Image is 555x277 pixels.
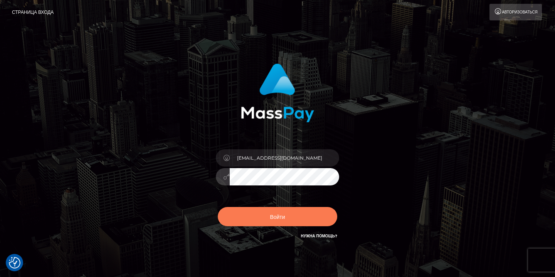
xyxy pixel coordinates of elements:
button: Войти [218,207,337,226]
button: Настройки согласия [9,257,20,269]
a: Нужна помощь? [301,234,337,239]
font: Войти [270,213,285,220]
font: Страница входа [12,9,54,15]
a: Авторизоваться [489,4,542,20]
img: Вход в MassPay [241,63,314,122]
input: Имя пользователя... [230,149,339,167]
font: Авторизоваться [502,10,538,15]
img: Кнопка «Повторить согласие» [9,257,20,269]
a: Страница входа [12,4,54,20]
